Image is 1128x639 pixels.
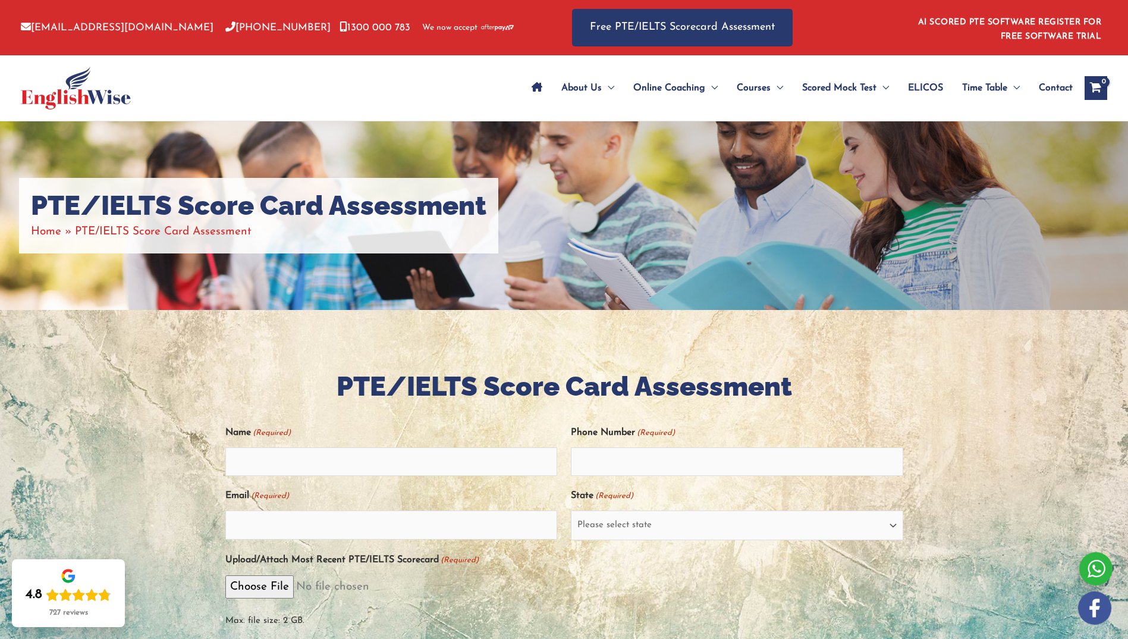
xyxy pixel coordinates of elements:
span: (Required) [636,423,675,443]
label: Email [225,486,289,506]
span: Online Coaching [633,67,705,109]
nav: Site Navigation: Main Menu [522,67,1073,109]
div: Rating: 4.8 out of 5 [26,587,111,603]
span: Max. file size: 2 GB. [225,603,903,631]
a: [EMAIL_ADDRESS][DOMAIN_NAME] [21,23,213,33]
span: Menu Toggle [771,67,783,109]
span: (Required) [252,423,291,443]
a: View Shopping Cart, empty [1085,76,1107,100]
a: Free PTE/IELTS Scorecard Assessment [572,9,793,46]
span: (Required) [439,550,479,570]
span: About Us [561,67,602,109]
a: Online CoachingMenu Toggle [624,67,727,109]
span: Menu Toggle [1007,67,1020,109]
label: Name [225,423,291,443]
a: Scored Mock TestMenu Toggle [793,67,898,109]
a: [PHONE_NUMBER] [225,23,331,33]
h1: PTE/IELTS Score Card Assessment [31,190,486,222]
span: Contact [1039,67,1073,109]
span: Menu Toggle [705,67,718,109]
a: Time TableMenu Toggle [953,67,1029,109]
span: (Required) [595,486,634,506]
img: cropped-ew-logo [21,67,131,109]
label: Upload/Attach Most Recent PTE/IELTS Scorecard [225,550,479,570]
span: Courses [737,67,771,109]
span: Menu Toggle [602,67,614,109]
a: CoursesMenu Toggle [727,67,793,109]
aside: Header Widget 1 [911,8,1107,47]
span: PTE/IELTS Score Card Assessment [75,226,252,237]
a: ELICOS [898,67,953,109]
a: 1300 000 783 [340,23,410,33]
span: Time Table [962,67,1007,109]
label: Phone Number [571,423,675,443]
span: (Required) [250,486,289,506]
div: 727 reviews [49,608,88,618]
span: ELICOS [908,67,943,109]
a: AI SCORED PTE SOFTWARE REGISTER FOR FREE SOFTWARE TRIAL [918,18,1102,41]
a: Contact [1029,67,1073,109]
span: Menu Toggle [876,67,889,109]
h2: PTE/IELTS Score Card Assessment [225,369,903,405]
span: Scored Mock Test [802,67,876,109]
a: Home [31,226,61,237]
img: white-facebook.png [1078,591,1111,625]
img: Afterpay-Logo [481,24,514,31]
span: We now accept [422,22,477,34]
nav: Breadcrumbs [31,222,486,242]
a: About UsMenu Toggle [552,67,624,109]
label: State [571,486,633,506]
div: 4.8 [26,587,42,603]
